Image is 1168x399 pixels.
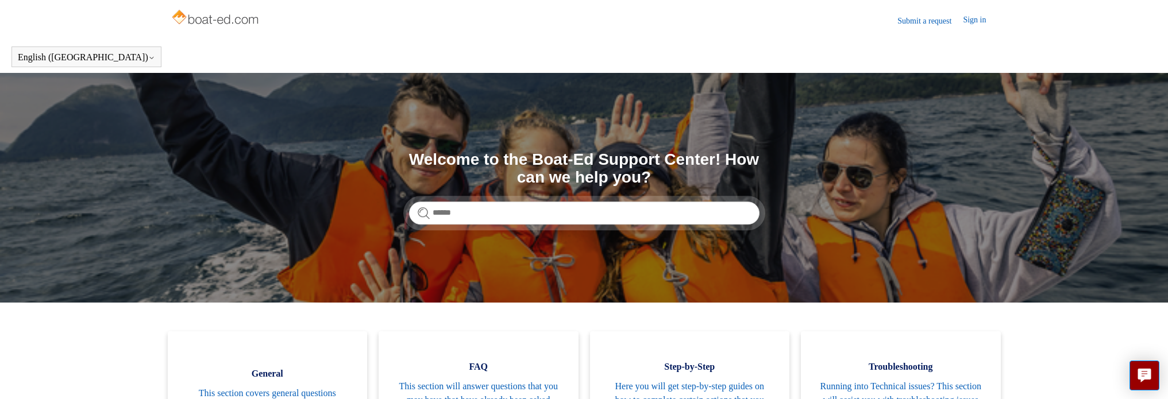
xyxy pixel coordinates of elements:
h1: Welcome to the Boat-Ed Support Center! How can we help you? [409,151,760,187]
span: FAQ [396,360,561,374]
input: Search [409,202,760,224]
span: Troubleshooting [818,360,984,374]
span: General [185,367,350,381]
button: Live chat [1130,361,1159,390]
a: Sign in [963,14,997,28]
span: Step-by-Step [607,360,773,374]
a: Submit a request [897,15,963,27]
img: Boat-Ed Help Center home page [171,7,262,30]
button: English ([GEOGRAPHIC_DATA]) [18,52,155,63]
